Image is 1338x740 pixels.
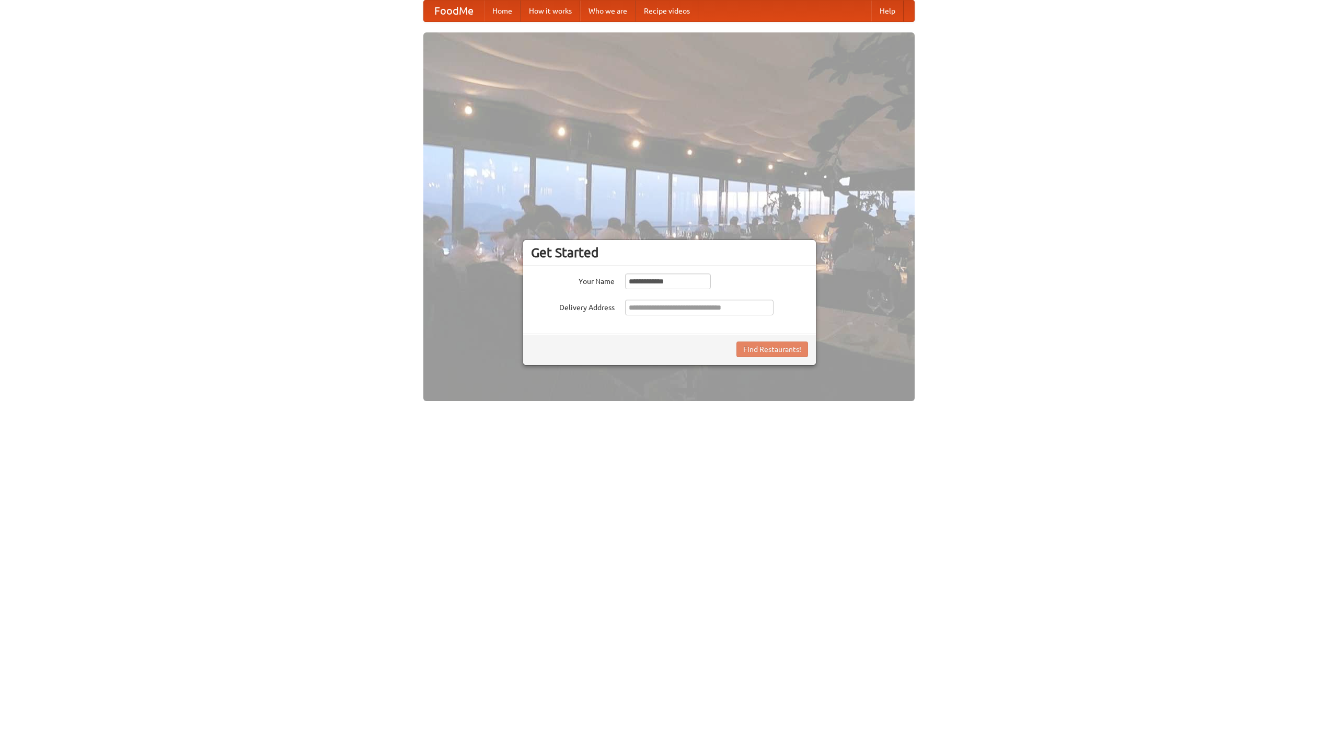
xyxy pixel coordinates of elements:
a: Home [484,1,521,21]
a: Who we are [580,1,636,21]
label: Delivery Address [531,300,615,313]
a: Help [871,1,904,21]
a: Recipe videos [636,1,698,21]
label: Your Name [531,274,615,287]
h3: Get Started [531,245,808,260]
a: How it works [521,1,580,21]
a: FoodMe [424,1,484,21]
button: Find Restaurants! [736,341,808,357]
